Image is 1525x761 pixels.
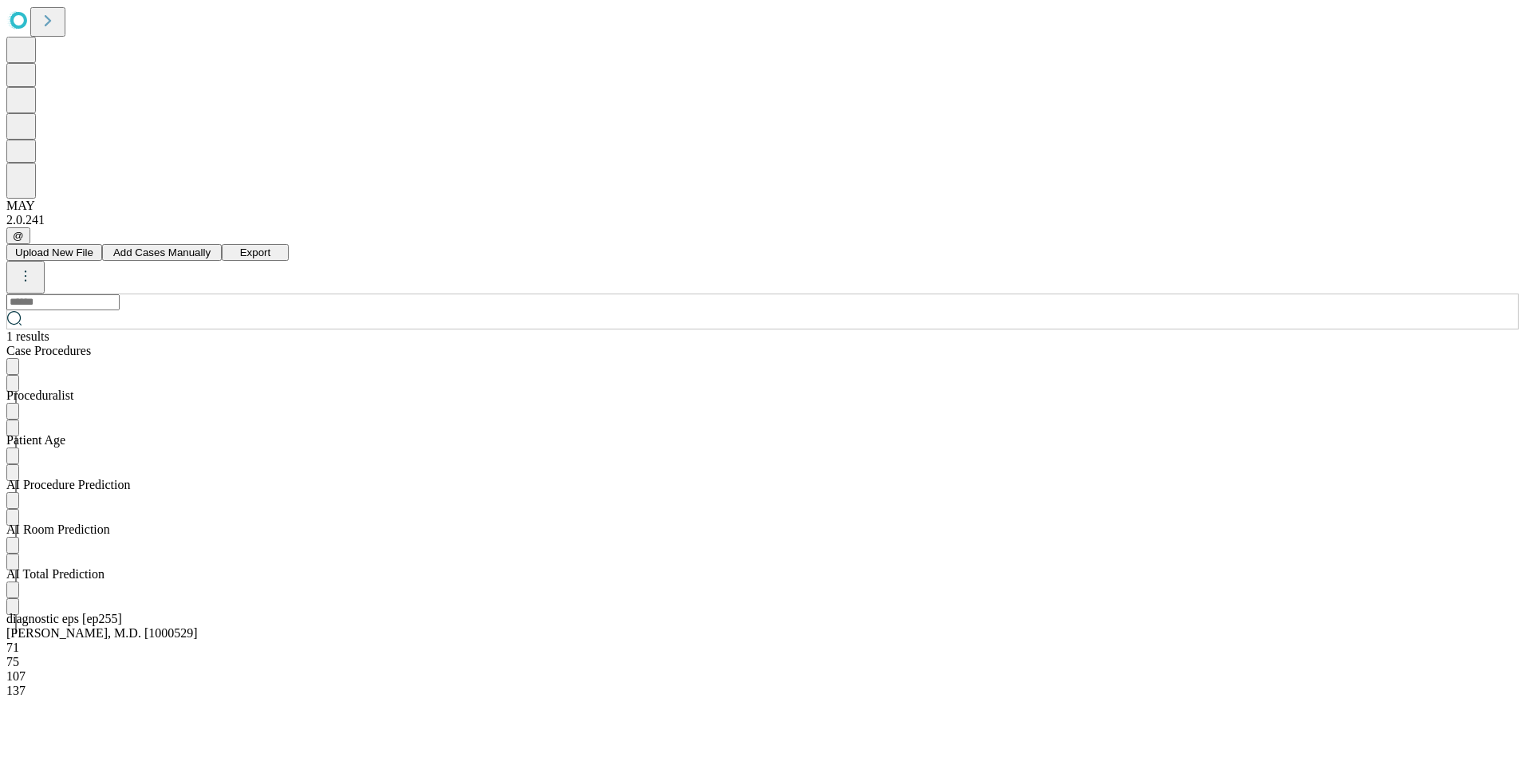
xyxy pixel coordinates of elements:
span: Time-out to extubation/pocket closure [6,478,131,491]
span: 107 [6,669,26,683]
span: Includes set-up, patient in-room to patient out-of-room, and clean-up [6,567,104,581]
span: Patient in room to patient out of room [6,522,110,536]
button: Add Cases Manually [102,244,222,261]
button: Menu [6,598,19,615]
span: Export [240,246,271,258]
span: 137 [6,684,26,697]
button: Menu [6,420,19,436]
button: Sort [6,537,19,554]
div: [PERSON_NAME], M.D. [1000529] [6,626,1369,641]
span: Scheduled procedures [6,344,91,357]
span: Patient Age [6,433,65,447]
div: 2.0.241 [6,213,1519,227]
button: Sort [6,403,19,420]
button: kebab-menu [6,261,45,294]
span: Proceduralist [6,388,73,402]
div: 71 [6,641,1369,655]
button: Menu [6,464,19,481]
a: Export [222,245,289,258]
div: diagnostic eps [ep255] [6,612,1369,626]
span: @ [13,230,24,242]
button: Sort [6,582,19,598]
span: 1 results [6,329,49,343]
button: Export [222,244,289,261]
button: Menu [6,375,19,392]
button: Menu [6,554,19,570]
span: Add Cases Manually [113,246,211,258]
button: Sort [6,358,19,375]
button: Sort [6,492,19,509]
button: Sort [6,448,19,464]
span: Upload New File [15,246,93,258]
button: @ [6,227,30,244]
div: MAY [6,199,1519,213]
button: Upload New File [6,244,102,261]
span: 75 [6,655,19,668]
button: Menu [6,509,19,526]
